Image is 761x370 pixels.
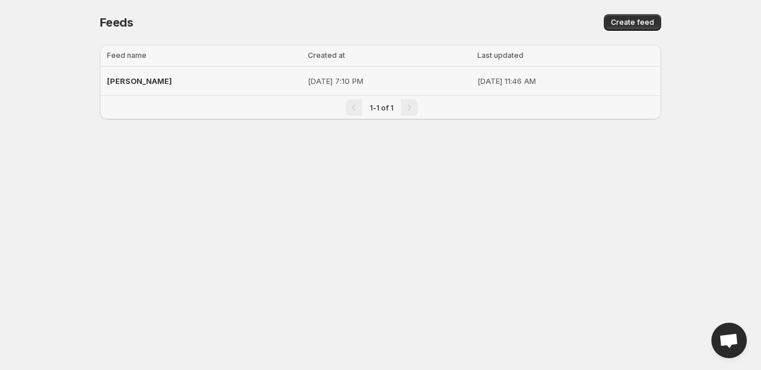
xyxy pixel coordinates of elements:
[308,51,345,60] span: Created at
[611,18,654,27] span: Create feed
[477,51,523,60] span: Last updated
[308,75,470,87] p: [DATE] 7:10 PM
[477,75,654,87] p: [DATE] 11:46 AM
[107,51,147,60] span: Feed name
[370,103,393,112] span: 1-1 of 1
[100,95,661,119] nav: Pagination
[107,76,172,86] span: [PERSON_NAME]
[100,15,134,30] span: Feeds
[711,323,747,358] div: Open chat
[604,14,661,31] button: Create feed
